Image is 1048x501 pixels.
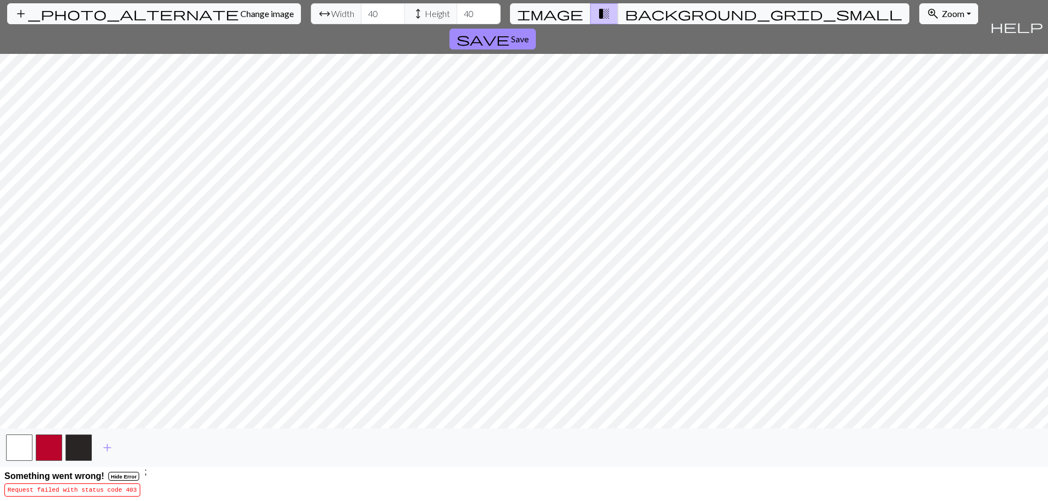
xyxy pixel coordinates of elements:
span: image [517,6,583,21]
span: Height [425,7,450,20]
span: add [101,440,114,455]
span: arrow_range [318,6,331,21]
span: background_grid_small [625,6,902,21]
span: Save [511,34,529,44]
span: Zoom [942,8,964,19]
button: Change image [7,3,301,24]
span: transition_fade [597,6,611,21]
span: add_photo_alternate [14,6,239,21]
button: Save [449,29,536,49]
button: Zoom [919,3,978,24]
span: Change image [240,8,294,19]
span: help [990,19,1043,34]
button: Add color [94,437,121,458]
span: height [411,6,425,21]
span: save [457,31,509,47]
span: Width [331,7,354,20]
span: zoom_in [926,6,940,21]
